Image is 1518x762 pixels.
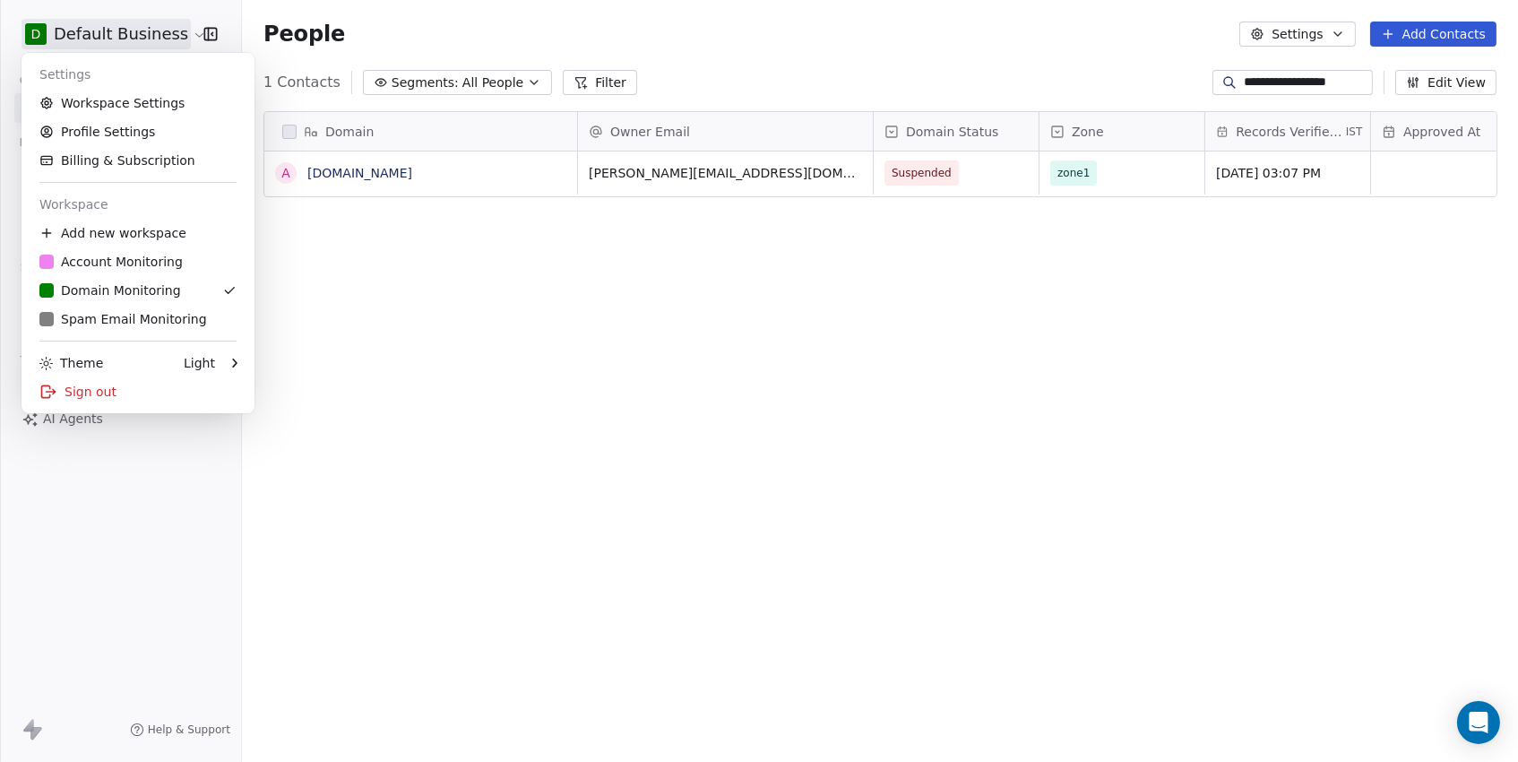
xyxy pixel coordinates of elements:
a: Workspace Settings [29,89,247,117]
div: Theme [39,354,103,372]
div: Settings [29,60,247,89]
div: Sign out [29,377,247,406]
div: Add new workspace [29,219,247,247]
a: Profile Settings [29,117,247,146]
div: Light [184,354,215,372]
div: Account Monitoring [39,253,183,271]
div: Workspace [29,190,247,219]
a: Billing & Subscription [29,146,247,175]
div: Domain Monitoring [39,281,181,299]
div: Spam Email Monitoring [39,310,207,328]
